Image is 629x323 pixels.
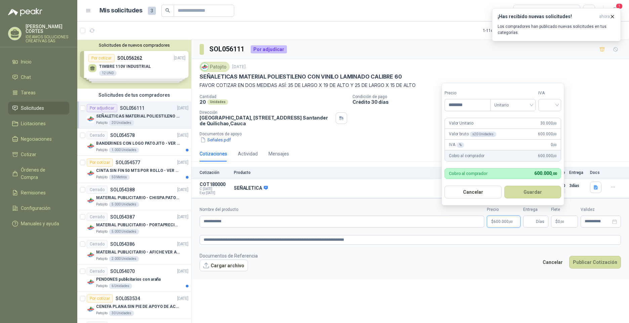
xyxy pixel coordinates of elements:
span: Negociaciones [21,135,52,143]
button: Cancelar [539,256,567,269]
p: FAVOR COTIZAR EN DOS MEDIDAS ASÍ: 35 DE LARGO X 19 DE ALTO Y 25 DE LARGO X 15 DE ALTO [200,82,621,89]
p: [DATE] [177,268,188,275]
span: ,00 [509,220,513,224]
span: ,00 [553,143,557,147]
p: Condición de pago [352,94,626,99]
a: Manuales y ayuda [8,217,69,230]
span: Cotizar [21,151,36,158]
button: Guardar [504,186,561,198]
button: 1 [609,5,621,17]
a: Chat [8,71,69,84]
p: SEÑALETICA [234,185,268,191]
a: Por adjudicarSOL056111[DATE] Company LogoSEÑALETICAS MATERIAL POLIESTILENO CON VINILO LAMINADO CA... [77,101,191,129]
div: 5.000 Unidades [109,202,139,207]
p: SOL054578 [110,133,135,138]
span: 3 [148,7,156,15]
p: $600.000,00 [487,216,520,228]
p: IVA [449,142,464,148]
label: IVA [538,90,561,96]
span: 30.000 [540,120,557,127]
a: CerradoSOL054386[DATE] Company LogoMATERIAL PUBLICITARIO - AFICHE VER ADJUNTOPatojito2.000 Unidades [77,237,191,265]
span: ,00 [553,154,557,158]
div: 6 Unidades [109,283,132,289]
h3: SOL056111 [209,44,245,54]
span: Inicio [21,58,32,65]
p: [DATE] [177,159,188,166]
p: SOL054388 [110,187,135,192]
span: Días [536,216,544,227]
div: Cotizaciones [200,150,227,157]
p: SEÑALETICAS MATERIAL POLIESTILENO CON VINILO LAMINADO CALIBRE 60 [96,113,180,120]
a: Tareas [8,86,69,99]
span: Manuales y ayuda [21,220,59,227]
div: Actividad [238,150,258,157]
button: Cancelar [445,186,502,198]
span: Solicitudes [21,104,44,112]
a: CerradoSOL054388[DATE] Company LogoMATERIAL PUBLICITARIO - CHISPA PATOJITO VER ADJUNTOPatojito5.0... [77,183,191,210]
div: Por adjudicar [251,45,287,53]
p: Cobro al comprador [449,171,488,176]
p: SOL054386 [110,242,135,246]
p: COT180000 [200,182,230,187]
a: Por cotizarSOL054577[DATE] Company LogoCINTA SIN FIN 50 MTS POR ROLLO - VER DOC ADJUNTOPatojito50... [77,156,191,183]
p: $ 0,00 [551,216,578,228]
p: Patojito [96,229,108,234]
p: CINTA SIN FIN 50 MTS POR ROLLO - VER DOC ADJUNTO [96,168,180,174]
a: CerradoSOL054578[DATE] Company LogoBANDERINES CON LOGO PATOJITO - VER DOC ADJUNTOPatojito1.000 Un... [77,129,191,156]
p: Patojito [96,175,108,180]
div: Cerrado [87,267,108,275]
div: 30 Unidades [109,311,134,316]
p: SEÑALETICAS MATERIAL POLIESTILENO CON VINILO LAMINADO CALIBRE 60 [200,73,402,80]
p: [DATE] [232,64,246,70]
a: Solicitudes [8,102,69,114]
span: Remisiones [21,189,46,196]
span: 600.000 [538,131,557,137]
span: 0 [551,142,557,148]
p: [DATE] [177,241,188,247]
label: Entrega [523,206,548,213]
a: Cotizar [8,148,69,161]
p: [DATE] [177,295,188,302]
div: 50 Metros [109,175,130,180]
div: 1 - 11 de 11 [483,25,522,36]
a: Órdenes de Compra [8,164,69,184]
img: Company Logo [87,278,95,286]
p: SOL056111 [120,106,144,110]
div: % [457,142,464,148]
p: Crédito 30 días [352,99,626,105]
span: 600.000 [534,171,557,176]
div: Patojito [200,62,229,72]
p: BANDERINES CON LOGO PATOJITO - VER DOC ADJUNTO [96,140,180,147]
span: Exp: [DATE] [200,191,230,195]
div: Cerrado [87,213,108,221]
p: [DATE] [177,105,188,111]
span: Órdenes de Compra [21,166,63,181]
label: Precio [487,206,520,213]
button: ¡Has recibido nuevas solicitudes!ahora Los compradores han publicado nuevas solicitudes en tus ca... [492,8,621,41]
img: Logo peakr [8,8,42,16]
p: Los compradores han publicado nuevas solicitudes en tus categorías. [498,24,615,36]
p: SOL054577 [116,160,140,165]
a: CerradoSOL054387[DATE] Company LogoMATERIAL PUBLICITARIO - PORTAPRECIOS VER ADJUNTOPatojito5.000 ... [77,210,191,237]
p: Documentos de Referencia [200,252,258,260]
a: Inicio [8,55,69,68]
a: Remisiones [8,186,69,199]
span: 1 [616,3,623,9]
label: Nombre del producto [200,206,484,213]
p: PENDONES publicitarios con araña [96,276,161,283]
div: Por cotizar [87,158,113,167]
span: $ [555,220,558,224]
p: Patojito [96,120,108,126]
p: Dirección [200,110,333,115]
p: CENEFA PLANA SIN PIE DE APOYO DE ACUERDO A LA IMAGEN ADJUNTA [96,304,180,310]
span: Unitario [494,100,532,110]
p: Cobro al comprador [449,153,484,159]
div: Solicitudes de nuevos compradoresPor cotizarSOL056262[DATE] TIMBRE 110V INDUSTRIAL12 UNDPor cotiz... [77,40,191,89]
h3: ¡Has recibido nuevas solicitudes! [498,14,596,19]
span: search [165,8,170,13]
div: 1.000 Unidades [109,147,139,153]
p: IDEAMOS SOLUCIONES CREATIVAS SAS [26,35,69,43]
p: Docs [590,170,603,175]
h1: Mis solicitudes [99,6,142,15]
p: [PERSON_NAME] CORTES [26,24,69,34]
